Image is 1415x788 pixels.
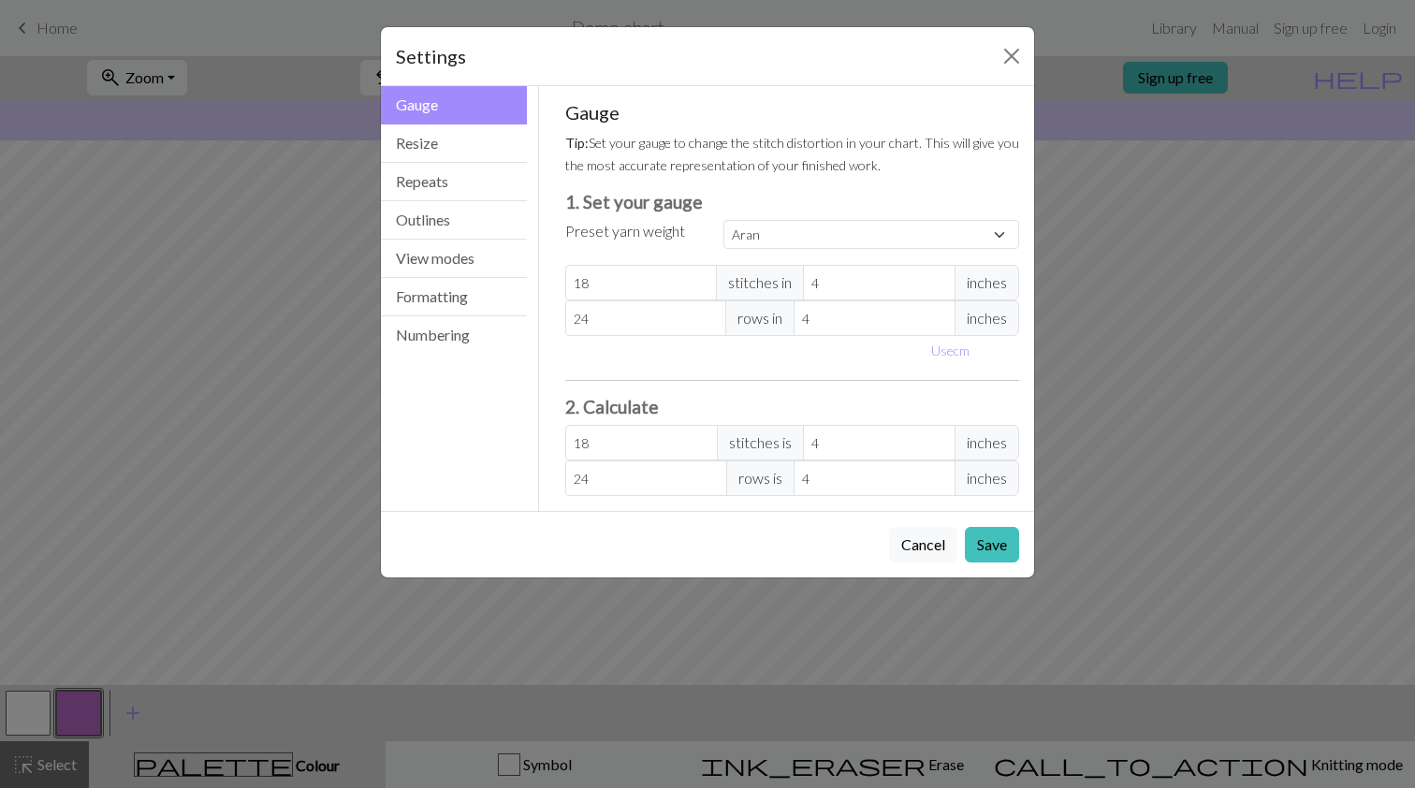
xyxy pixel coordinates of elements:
label: Preset yarn weight [565,220,685,242]
button: Outlines [381,201,527,240]
span: inches [955,300,1019,336]
button: View modes [381,240,527,278]
button: Usecm [923,336,978,365]
button: Repeats [381,163,527,201]
h3: 2. Calculate [565,396,1020,417]
button: Cancel [889,527,957,562]
span: inches [955,265,1019,300]
span: stitches is [717,425,804,460]
button: Save [965,527,1019,562]
button: Formatting [381,278,527,316]
button: Numbering [381,316,527,354]
button: Gauge [381,86,527,124]
button: Resize [381,124,527,163]
h3: 1. Set your gauge [565,191,1020,212]
span: stitches in [716,265,804,300]
span: inches [955,460,1019,496]
span: inches [955,425,1019,460]
h5: Settings [396,42,466,70]
span: rows is [726,460,795,496]
button: Close [997,41,1027,71]
small: Set your gauge to change the stitch distortion in your chart. This will give you the most accurat... [565,135,1019,173]
h5: Gauge [565,101,1020,124]
span: rows in [725,300,795,336]
strong: Tip: [565,135,589,151]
